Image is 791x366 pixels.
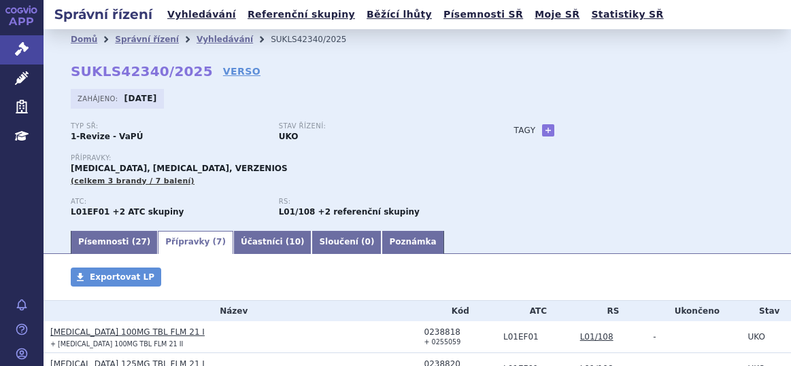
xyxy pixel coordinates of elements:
th: Kód [418,301,497,321]
span: 10 [289,237,301,246]
span: 0 [365,237,371,246]
a: Vyhledávání [163,5,240,24]
strong: palbociklib [279,207,316,217]
th: Stav [741,301,791,321]
a: Účastníci (10) [233,231,312,254]
a: Exportovat LP [71,268,161,287]
a: Přípravky (7) [158,231,233,254]
th: ATC [497,301,573,321]
a: VERSO [223,65,260,78]
td: PALBOCIKLIB [497,321,573,353]
a: + [542,124,554,136]
small: + [MEDICAL_DATA] 100MG TBL FLM 21 II [50,340,183,348]
strong: UKO [279,132,299,141]
a: Vyhledávání [197,35,253,44]
span: 7 [216,237,222,246]
a: [MEDICAL_DATA] 100MG TBL FLM 21 I [50,327,205,337]
span: 27 [135,237,147,246]
p: Přípravky: [71,154,486,162]
span: [MEDICAL_DATA], [MEDICAL_DATA], VERZENIOS [71,164,288,173]
a: L01/108 [580,332,613,342]
a: Sloučení (0) [312,231,382,254]
strong: +2 ATC skupiny [113,207,184,217]
a: Referenční skupiny [243,5,359,24]
th: Ukončeno [646,301,741,321]
a: Běžící lhůty [363,5,436,24]
a: Písemnosti (27) [71,231,158,254]
th: Název [44,301,418,321]
span: Exportovat LP [90,272,154,282]
h3: Tagy [514,122,535,139]
strong: SUKLS42340/2025 [71,63,213,79]
a: Domů [71,35,97,44]
div: 0238818 [424,327,497,337]
a: Správní řízení [115,35,179,44]
span: (celkem 3 brandy / 7 balení) [71,177,195,185]
a: Moje SŘ [531,5,584,24]
h2: Správní řízení [44,5,163,24]
small: + 0255059 [424,338,461,346]
li: SUKLS42340/2025 [271,29,364,50]
p: Stav řízení: [279,122,473,130]
th: RS [573,301,647,321]
a: Písemnosti SŘ [439,5,527,24]
p: Typ SŘ: [71,122,265,130]
span: Zahájeno: [78,93,120,104]
strong: PALBOCIKLIB [71,207,110,217]
p: ATC: [71,198,265,206]
span: - [653,332,656,342]
a: Poznámka [382,231,443,254]
td: UKO [741,321,791,353]
strong: 1-Revize - VaPÚ [71,132,143,141]
p: RS: [279,198,473,206]
strong: +2 referenční skupiny [318,207,420,217]
a: Statistiky SŘ [587,5,667,24]
strong: [DATE] [124,94,157,103]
